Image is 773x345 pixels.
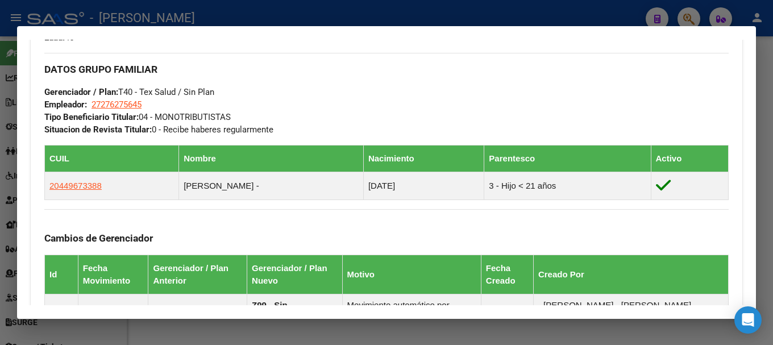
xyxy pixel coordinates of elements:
td: ( ) [148,294,247,329]
td: 20016 [45,294,78,329]
td: - [PERSON_NAME] - [PERSON_NAME][EMAIL_ADDRESS][DOMAIN_NAME] [533,294,728,329]
th: Nacimiento [363,145,484,172]
th: Gerenciador / Plan Anterior [148,255,247,294]
th: Gerenciador / Plan Nuevo [247,255,343,294]
th: Fecha Movimiento [78,255,148,294]
td: 3 - Hijo < 21 años [484,172,651,199]
td: [DATE] [481,294,533,329]
span: 04 - MONOTRIBUTISTAS [44,112,231,122]
td: [PERSON_NAME] - [179,172,364,199]
th: Motivo [342,255,481,294]
td: ( ) [247,294,343,329]
strong: Z99 - Sin Identificar [252,300,293,322]
strong: Edad: [44,32,65,43]
th: Creado Por [533,255,728,294]
td: Movimiento automático por actualización de padrón ágil [342,294,481,329]
th: Nombre [179,145,364,172]
th: Activo [651,145,729,172]
span: 20449673388 [49,181,102,190]
span: 27276275645 [92,99,142,110]
td: [DATE] [78,294,148,329]
th: Fecha Creado [481,255,533,294]
h3: Cambios de Gerenciador [44,232,729,244]
h3: DATOS GRUPO FAMILIAR [44,63,729,76]
th: Id [45,255,78,294]
td: [DATE] [363,172,484,199]
span: 45 [44,32,74,43]
span: 0 - Recibe haberes regularmente [44,124,273,135]
strong: Situacion de Revista Titular: [44,124,152,135]
div: Open Intercom Messenger [734,306,762,334]
th: Parentesco [484,145,651,172]
span: T40 - Tex Salud / Sin Plan [44,87,214,97]
strong: Gerenciador / Plan: [44,87,118,97]
th: CUIL [45,145,179,172]
strong: Empleador: [44,99,87,110]
strong: Tipo Beneficiario Titular: [44,112,139,122]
